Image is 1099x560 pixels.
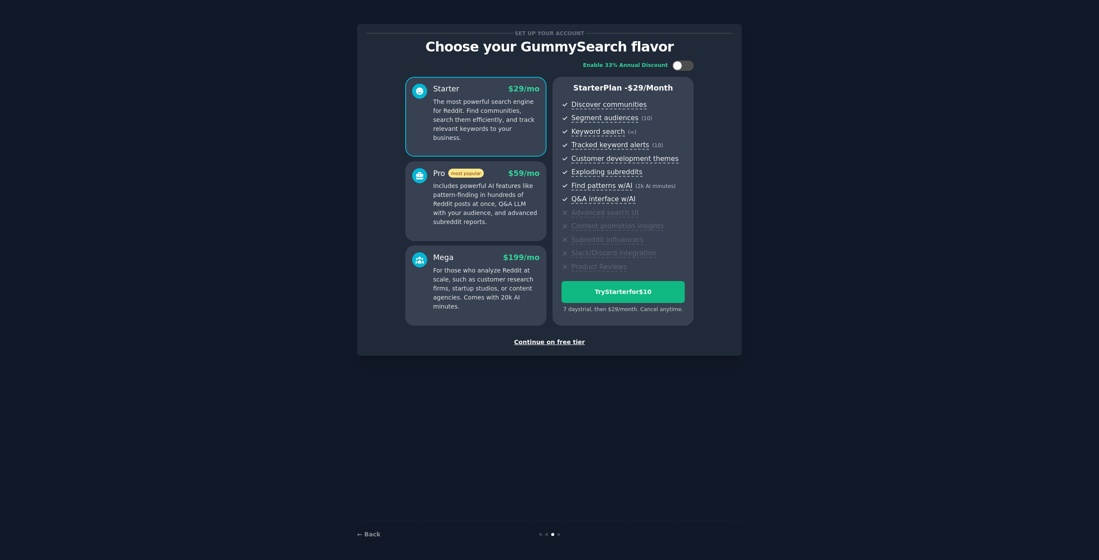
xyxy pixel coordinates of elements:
[433,182,540,227] p: Includes powerful AI features like pattern-finding in hundreds of Reddit posts at once, Q&A LLM w...
[571,182,632,191] span: Find patterns w/AI
[571,114,638,123] span: Segment audiences
[433,266,540,311] p: For those who analyze Reddit at scale, such as customer research firms, startup studios, or conte...
[433,252,454,263] div: Mega
[652,142,663,148] span: ( 10 )
[635,183,676,189] span: ( 2k AI minutes )
[433,84,459,94] div: Starter
[571,236,644,245] span: Subreddit influencers
[562,281,685,303] button: TryStarterfor$10
[562,83,685,94] p: Starter Plan -
[508,169,540,178] span: $ 59 /mo
[433,168,484,179] div: Pro
[366,338,733,347] div: Continue on free tier
[571,195,635,204] span: Q&A interface w/AI
[571,100,647,109] span: Discover communities
[562,306,685,314] div: 7 days trial, then $ 29 /month . Cancel anytime.
[571,222,664,231] span: Content promotion insights
[583,62,668,70] div: Enable 33% Annual Discount
[628,84,673,92] span: $ 29 /month
[641,115,652,121] span: ( 10 )
[571,209,638,218] span: Advanced search UI
[366,39,733,54] p: Choose your GummySearch flavor
[571,168,642,177] span: Exploding subreddits
[562,288,684,297] div: Try Starter for $10
[448,169,484,178] span: most popular
[571,141,649,150] span: Tracked keyword alerts
[357,531,380,538] a: ← Back
[508,85,540,93] span: $ 29 /mo
[571,249,656,258] span: Slack/Discord integration
[433,97,540,142] p: The most powerful search engine for Reddit. Find communities, search them efficiently, and track ...
[571,263,627,272] span: Product Reviews
[628,129,637,135] span: ( ∞ )
[503,253,540,262] span: $ 199 /mo
[571,127,625,136] span: Keyword search
[571,154,679,163] span: Customer development themes
[513,29,586,38] span: Set up your account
